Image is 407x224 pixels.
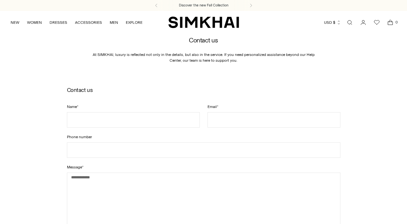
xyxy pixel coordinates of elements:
h2: Contact us [91,37,316,44]
span: 0 [393,19,399,25]
label: Name [67,104,200,110]
a: Open search modal [343,16,356,29]
a: Open cart modal [384,16,397,29]
a: EXPLORE [126,15,143,30]
a: DRESSES [50,15,67,30]
p: At SIMKHAI, luxury is reflected not only in the details, but also in the service. If you need per... [91,52,316,81]
a: WOMEN [27,15,42,30]
a: Wishlist [370,16,383,29]
a: SIMKHAI [168,16,239,29]
label: Phone number [67,134,340,140]
a: ACCESSORIES [75,15,102,30]
a: Go to the account page [357,16,370,29]
a: Discover the new Fall Collection [179,3,228,8]
a: MEN [110,15,118,30]
a: NEW [11,15,19,30]
button: USD $ [324,15,341,30]
h2: Contact us [67,87,340,93]
label: Message [67,164,340,170]
label: Email [208,104,340,110]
